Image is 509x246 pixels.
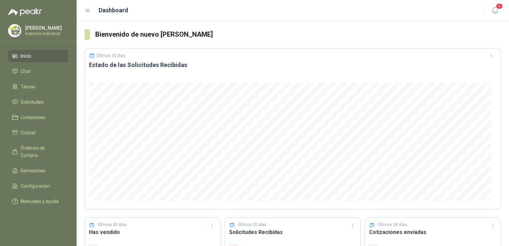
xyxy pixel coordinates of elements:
h1: Dashboard [99,6,128,15]
a: Chat [8,65,69,78]
p: Instrutec Industrial [25,32,67,36]
span: Configuración [21,182,50,190]
a: Licitaciones [8,111,69,124]
h3: Estado de las Solicitudes Recibidas [89,61,497,69]
p: [PERSON_NAME] [25,26,67,30]
a: Manuales y ayuda [8,195,69,208]
p: Últimos 30 días [98,222,127,228]
span: Solicitudes [21,98,44,106]
a: Cotizar [8,126,69,139]
p: Últimos 30 días [378,222,407,228]
h3: Bienvenido de nuevo [PERSON_NAME] [95,29,501,40]
h3: Solicitudes Recibidas [229,228,357,236]
span: Tareas [21,83,35,90]
span: 6 [496,3,503,9]
span: Manuales y ayuda [21,198,59,205]
h3: Cotizaciones enviadas [369,228,497,236]
span: Chat [21,68,31,75]
span: Remisiones [21,167,45,174]
a: Inicio [8,50,69,62]
a: Solicitudes [8,96,69,108]
a: Tareas [8,80,69,93]
span: Inicio [21,52,31,60]
button: 6 [489,5,501,17]
img: Logo peakr [8,8,42,16]
img: Company Logo [8,24,21,37]
p: Últimos 30 días [238,222,266,228]
span: Órdenes de Compra [21,144,62,159]
h3: Has vendido [89,228,217,236]
p: Últimos 30 días [96,53,125,58]
a: Órdenes de Compra [8,142,69,162]
a: Configuración [8,180,69,192]
a: Remisiones [8,164,69,177]
span: Licitaciones [21,114,45,121]
span: Cotizar [21,129,36,136]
